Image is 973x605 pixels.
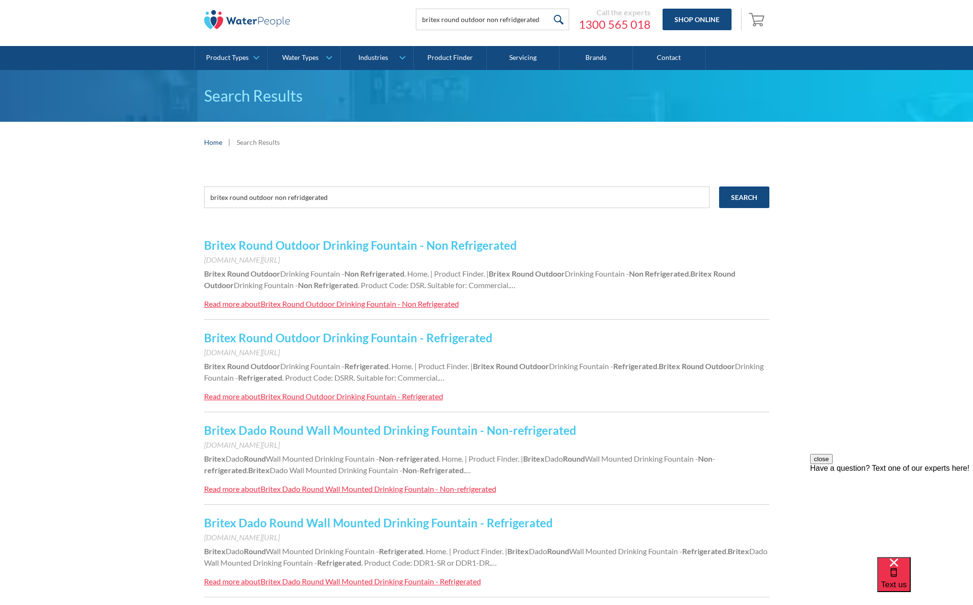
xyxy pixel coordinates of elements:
[204,483,496,495] a: Read more aboutBritex Dado Round Wall Mounted Drinking Fountain - Non-refrigerated
[282,373,439,382] span: . Product Code: DSRR. Suitable for: Commercial.
[569,547,682,556] span: Wall Mounted Drinking Fountain -
[416,9,569,30] input: Search products
[360,269,404,278] strong: Refrigerated
[423,547,507,556] span: . Home. | Product Finder. |
[204,465,247,475] strong: refrigerated
[261,299,459,308] div: Britex Round Outdoor Drinking Fountain - Non Refrigerated
[341,46,413,70] a: Industries
[261,484,496,493] div: Britex Dado Round Wall Mounted Drinking Fountain - Non-refrigerated
[204,484,261,493] div: Read more about
[268,46,340,70] a: Water Types
[361,558,491,567] span: . Product Code: DDR1-SR or DDR1-DR.
[563,454,585,463] strong: Round
[659,361,680,371] strong: Britex
[227,269,249,278] strong: Round
[298,280,312,290] strong: Non
[204,84,769,107] h1: Search Results
[344,361,389,371] strong: Refrigerated
[633,46,706,70] a: Contact
[317,558,361,567] strong: Refrigerated
[204,137,222,147] a: Home
[404,269,489,278] span: . Home. | Product Finder. |
[585,454,698,463] span: Wall Mounted Drinking Fountain -
[565,269,629,278] span: Drinking Fountain -
[579,8,651,17] div: Call the experts
[204,392,261,401] div: Read more about
[204,347,769,358] div: [DOMAIN_NAME][URL]
[270,465,402,475] span: Dado Wall Mounted Drinking Fountain -
[379,454,393,463] strong: Non
[234,280,298,290] span: Drinking Fountain -
[507,547,529,556] strong: Britex
[487,46,560,70] a: Servicing
[379,547,423,556] strong: Refrigerated
[204,439,769,451] div: [DOMAIN_NAME][URL]
[244,547,266,556] strong: Round
[529,547,547,556] span: Dado
[358,54,388,62] div: Industries
[204,391,443,402] a: Read more aboutBritex Round Outdoor Drinking Fountain - Refrigerated
[247,465,248,475] span: .
[226,547,244,556] span: Dado
[282,54,319,62] div: Water Types
[523,454,545,463] strong: Britex
[689,269,690,278] span: .
[248,465,270,475] strong: Britex
[204,516,553,530] a: Britex Dado Round Wall Mounted Drinking Fountain - Refrigerated
[705,361,735,371] strong: Outdoor
[204,361,226,371] strong: Britex
[204,331,492,345] a: Britex Round Outdoor Drinking Fountain - Refrigerated
[560,46,632,70] a: Brands
[204,361,764,382] span: Drinking Fountain -
[496,361,518,371] strong: Round
[547,547,569,556] strong: Round
[206,54,249,62] div: Product Types
[266,454,379,463] span: Wall Mounted Drinking Fountain -
[251,269,280,278] strong: Outdoor
[465,465,471,475] span: …
[420,465,464,475] strong: Refrigerated
[237,137,280,147] div: Search Results
[195,46,267,70] a: Product Types
[204,280,234,290] strong: Outdoor
[510,280,515,290] span: …
[204,186,710,208] input: e.g. chilled water cooler
[314,280,358,290] strong: Refrigerated
[645,269,689,278] strong: Refrigerated
[535,269,565,278] strong: Outdoor
[726,547,728,556] span: .
[512,269,534,278] strong: Round
[204,547,767,567] span: Dado Wall Mounted Drinking Fountain -
[663,9,732,30] a: Shop Online
[746,8,769,31] a: Open empty cart
[749,12,767,27] img: shopping cart
[204,532,769,543] div: [DOMAIN_NAME][URL]
[393,454,396,463] span: -
[244,454,266,463] strong: Round
[280,361,344,371] span: Drinking Fountain -
[204,10,290,29] img: The Water People
[713,269,735,278] strong: Round
[227,136,232,148] div: |
[204,547,226,556] strong: Britex
[719,186,769,208] input: Search
[657,361,659,371] span: .
[414,46,487,70] a: Product Finder
[491,558,497,567] span: …
[629,269,643,278] strong: Non
[266,547,379,556] span: Wall Mounted Drinking Fountain -
[402,465,417,475] strong: Non
[698,454,712,463] strong: Non
[280,269,344,278] span: Drinking Fountain -
[682,361,704,371] strong: Round
[204,269,226,278] strong: Britex
[877,557,973,605] iframe: podium webchat widget bubble
[464,465,465,475] span: .
[549,361,613,371] span: Drinking Fountain -
[810,454,973,569] iframe: podium webchat widget prompt
[261,577,481,586] div: Britex Dado Round Wall Mounted Drinking Fountain - Refrigerated
[251,361,280,371] strong: Outdoor
[396,454,439,463] strong: refrigerated
[439,454,523,463] span: . Home. | Product Finder. |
